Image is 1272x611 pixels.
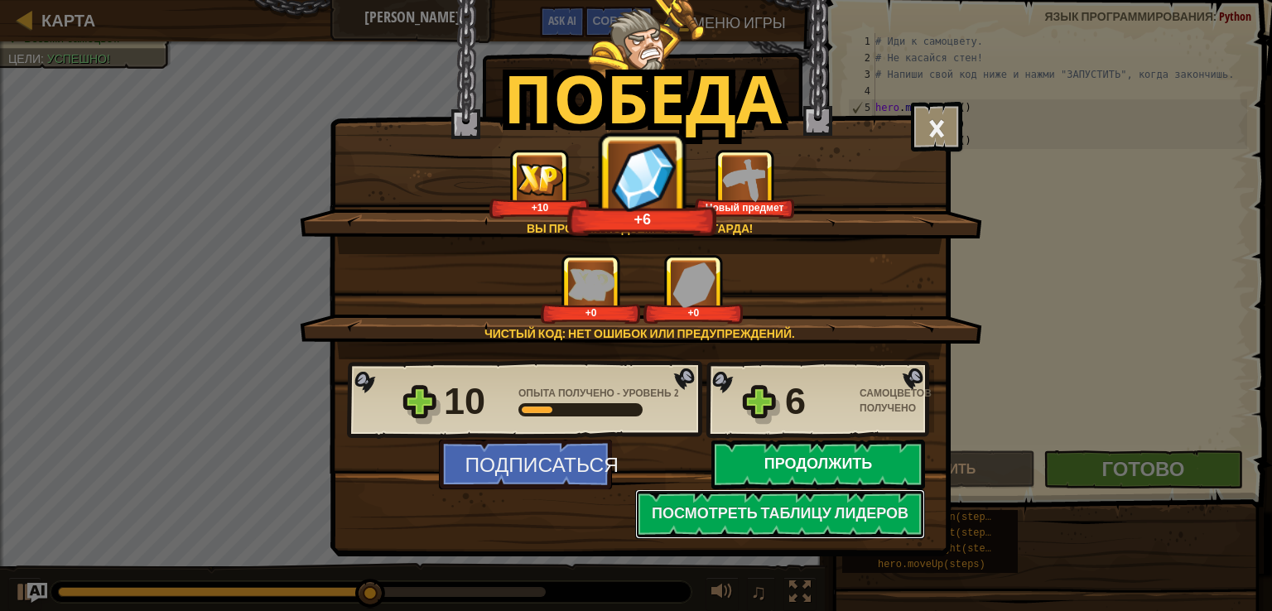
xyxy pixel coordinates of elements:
[672,262,715,307] img: Самоцветов получено
[785,375,850,428] div: 6
[572,209,713,229] div: +6
[378,325,901,342] div: Чистый код: нет ошибок или предупреждений.
[518,386,679,401] div: -
[517,163,563,195] img: Опыта получено
[611,142,675,211] img: Самоцветов получено
[518,386,617,400] span: Опыта получено
[444,375,508,428] div: 10
[620,386,674,400] span: Уровень
[568,268,614,301] img: Опыта получено
[698,201,792,214] div: Новый предмет
[674,386,679,400] span: 2
[860,386,934,416] div: Самоцветов получено
[722,156,768,202] img: Новый предмет
[493,201,586,214] div: +10
[544,306,638,319] div: +0
[635,489,925,539] button: Посмотреть Таблицу лидеров
[911,102,962,152] button: ×
[503,61,782,134] h1: Победа
[378,220,901,237] div: Вы прошли Подземелья Китгарда!
[439,440,612,489] button: Подписаться
[647,306,740,319] div: +0
[711,440,925,489] button: Продолжить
